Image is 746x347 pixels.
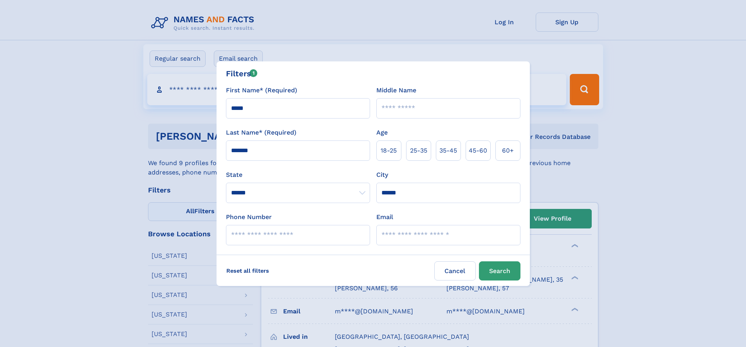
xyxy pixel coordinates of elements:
span: 18‑25 [381,146,397,155]
label: First Name* (Required) [226,86,297,95]
span: 45‑60 [469,146,487,155]
label: Age [376,128,388,137]
span: 25‑35 [410,146,427,155]
label: Middle Name [376,86,416,95]
label: State [226,170,370,180]
button: Search [479,261,520,280]
div: Filters [226,68,258,79]
label: Reset all filters [221,261,274,280]
label: Email [376,212,393,222]
label: Cancel [434,261,476,280]
span: 35‑45 [439,146,457,155]
span: 60+ [502,146,514,155]
label: Last Name* (Required) [226,128,296,137]
label: City [376,170,388,180]
label: Phone Number [226,212,272,222]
